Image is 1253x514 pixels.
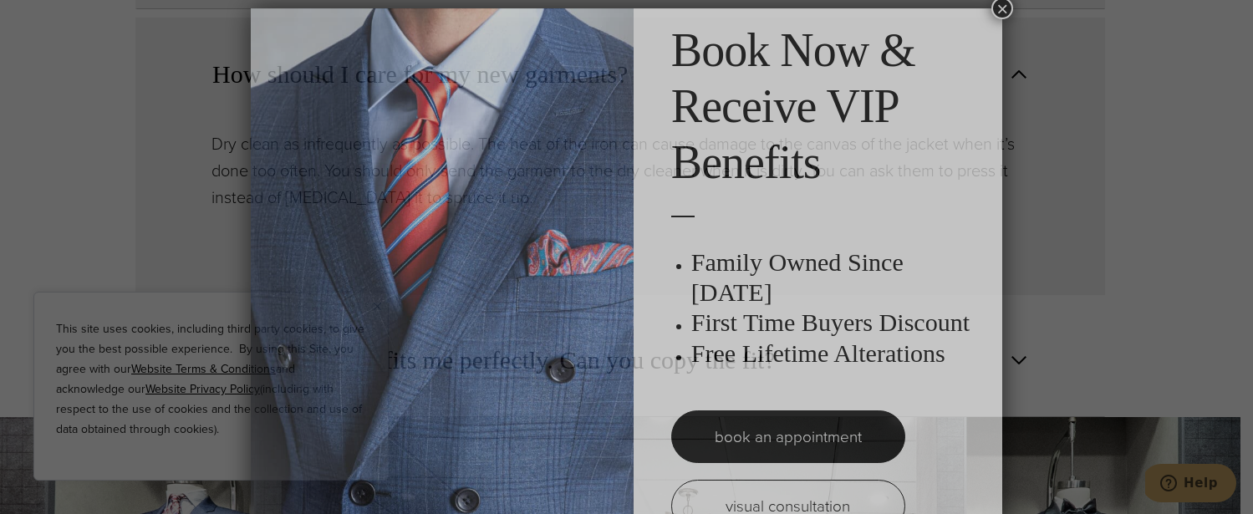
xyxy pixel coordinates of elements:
h3: First Time Buyers Discount [691,308,986,338]
h2: Book Now & Receive VIP Benefits [671,23,986,191]
span: Help [38,12,73,27]
h3: Family Owned Since [DATE] [691,247,986,308]
h3: Free Lifetime Alterations [691,338,986,369]
a: book an appointment [671,410,905,463]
